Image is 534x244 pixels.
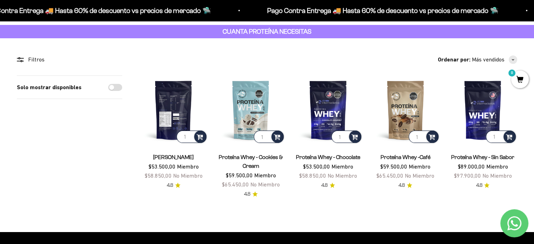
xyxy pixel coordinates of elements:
button: Más vendidos [472,55,517,64]
a: Proteína Whey - Sin Sabor [451,154,514,160]
label: Solo mostrar disponibles [17,83,81,92]
img: Proteína Whey - Vainilla [139,75,208,144]
span: $53.500,00 [149,163,176,170]
span: $97.900,00 [454,172,481,179]
span: $65.450,00 [376,172,403,179]
span: Miembro [486,163,508,170]
p: Pago Contra Entrega 🚚 Hasta 60% de descuento vs precios de mercado 🛸 [267,5,499,16]
a: 4.84.8 de 5.0 estrellas [167,182,180,189]
a: 4.84.8 de 5.0 estrellas [244,190,258,198]
span: $53.500,00 [303,163,330,170]
span: Miembro [409,163,430,170]
a: 4.84.8 de 5.0 estrellas [476,182,489,189]
mark: 0 [508,69,516,77]
span: $58.850,00 [299,172,326,179]
a: 4.84.8 de 5.0 estrellas [321,182,335,189]
span: Miembro [331,163,353,170]
span: No Miembro [405,172,434,179]
strong: CUANTA PROTEÍNA NECESITAS [223,28,311,35]
span: No Miembro [250,181,280,187]
span: No Miembro [173,172,203,179]
a: 4.84.8 de 5.0 estrellas [398,182,412,189]
span: 4.8 [321,182,328,189]
span: $59.500,00 [380,163,407,170]
span: 4.8 [244,190,250,198]
span: No Miembro [328,172,357,179]
span: $65.450,00 [222,181,249,187]
span: 4.8 [398,182,405,189]
a: [PERSON_NAME] [153,154,194,160]
span: 4.8 [167,182,173,189]
div: Filtros [17,55,122,64]
span: 4.8 [476,182,482,189]
span: Más vendidos [472,55,505,64]
span: Miembro [254,172,276,178]
span: Ordenar por: [438,55,470,64]
a: Proteína Whey -Café [381,154,430,160]
span: $89.000,00 [457,163,484,170]
a: 0 [511,76,529,84]
a: Proteína Whey - Cookies & Cream [219,154,283,169]
span: $59.500,00 [226,172,253,178]
span: No Miembro [482,172,512,179]
a: Proteína Whey - Chocolate [296,154,360,160]
span: Miembro [177,163,199,170]
span: $58.850,00 [145,172,172,179]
